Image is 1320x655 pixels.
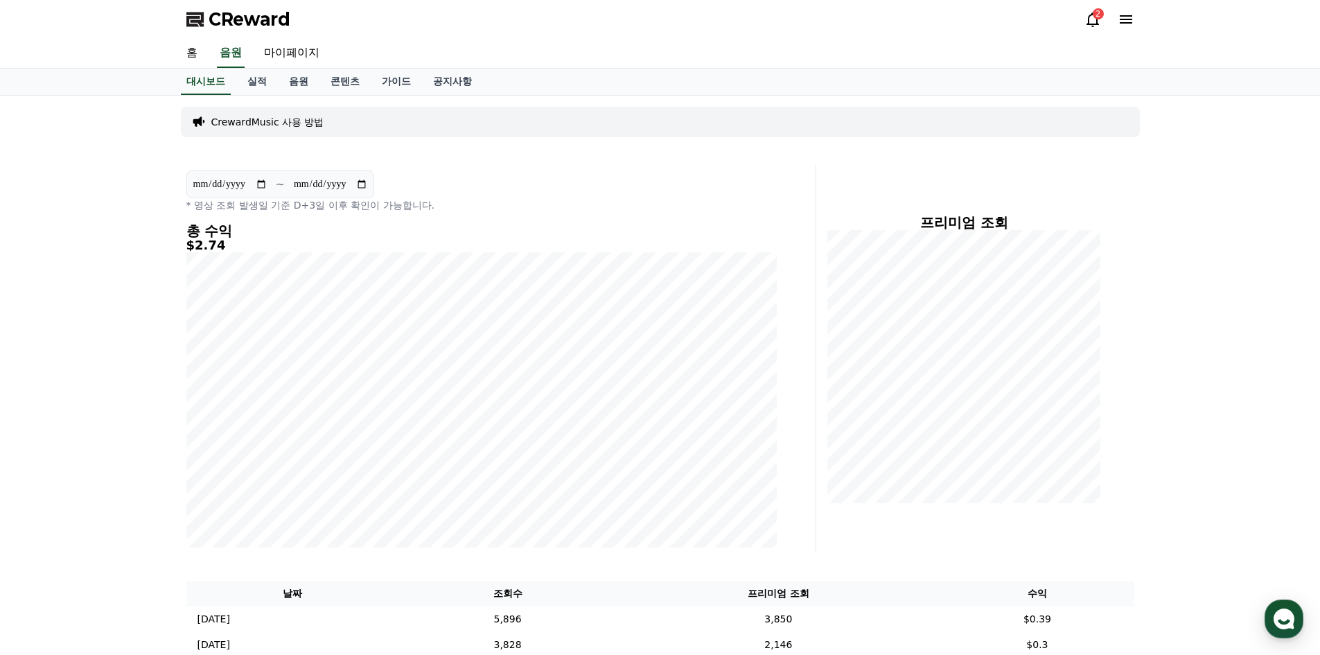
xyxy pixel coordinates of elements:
[278,69,319,95] a: 음원
[175,39,209,68] a: 홈
[217,39,245,68] a: 음원
[211,115,324,129] a: CrewardMusic 사용 방법
[186,198,777,212] p: * 영상 조회 발생일 기준 D+3일 이후 확인이 가능합니다.
[186,238,777,252] h5: $2.74
[197,612,230,627] p: [DATE]
[186,223,777,238] h4: 총 수익
[253,39,331,68] a: 마이페이지
[616,606,940,632] td: 3,850
[399,606,617,632] td: 5,896
[940,606,1134,632] td: $0.39
[276,176,285,193] p: ~
[236,69,278,95] a: 실적
[1084,11,1101,28] a: 2
[399,581,617,606] th: 조회수
[319,69,371,95] a: 콘텐츠
[181,69,231,95] a: 대시보드
[209,8,290,30] span: CReward
[940,581,1134,606] th: 수익
[197,638,230,652] p: [DATE]
[616,581,940,606] th: 프리미엄 조회
[186,8,290,30] a: CReward
[422,69,483,95] a: 공지사항
[371,69,422,95] a: 가이드
[186,581,399,606] th: 날짜
[1093,8,1104,19] div: 2
[827,215,1101,230] h4: 프리미엄 조회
